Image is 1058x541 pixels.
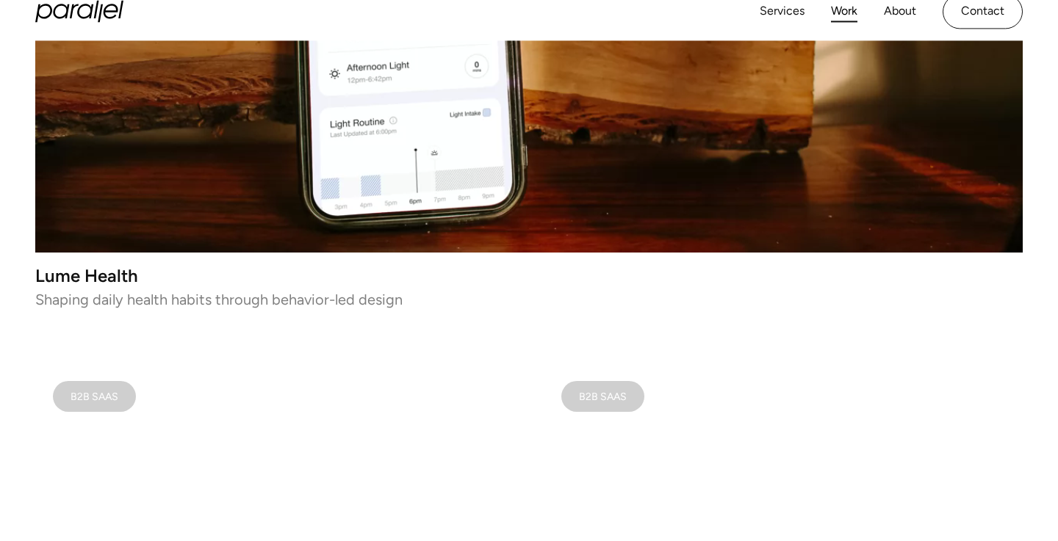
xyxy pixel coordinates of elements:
[35,294,1023,305] p: Shaping daily health habits through behavior-led design
[35,1,123,23] a: home
[831,1,857,22] a: Work
[35,270,1023,283] h3: Lume Health
[760,1,805,22] a: Services
[884,1,916,22] a: About
[579,393,627,400] div: B2B SAAS
[71,393,118,400] div: B2B SAAS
